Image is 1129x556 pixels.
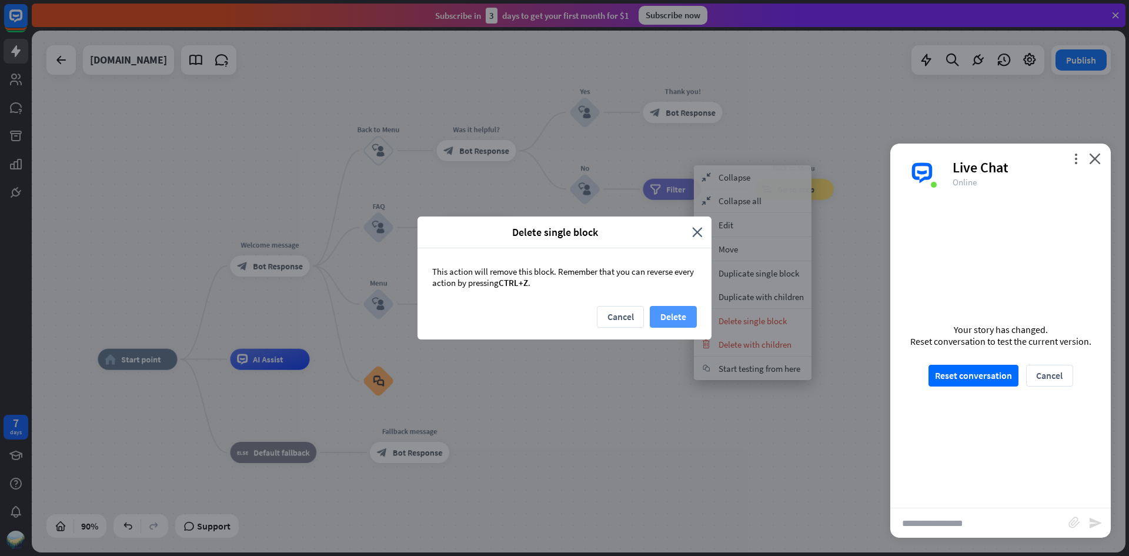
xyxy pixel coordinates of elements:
i: close [1089,153,1101,164]
button: Reset conversation [928,365,1018,387]
div: Live Chat [953,158,1097,177]
button: Open LiveChat chat widget [9,5,45,40]
div: Reset conversation to test the current version. [910,335,1091,347]
i: block_attachment [1068,517,1080,528]
span: Delete single block [426,225,683,239]
i: more_vert [1070,153,1081,164]
button: Cancel [1026,365,1073,387]
div: Your story has changed. [910,324,1091,335]
span: CTRL+Z [499,277,528,288]
button: Delete [650,306,697,328]
i: send [1088,516,1103,530]
i: close [692,225,703,239]
button: Cancel [597,306,644,328]
div: This action will remove this block. Remember that you can reverse every action by pressing . [417,248,712,306]
div: Online [953,177,1097,188]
